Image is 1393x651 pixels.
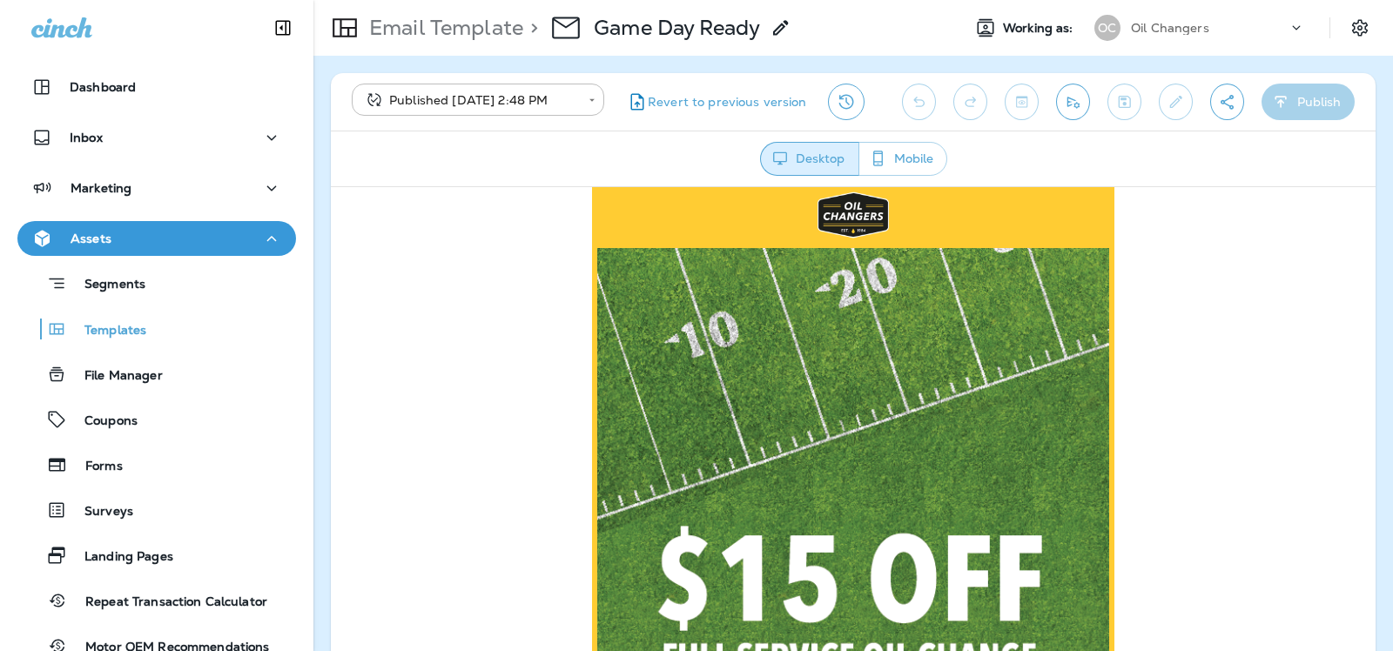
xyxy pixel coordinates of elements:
img: 15-off-header-football-field.png [266,61,778,609]
p: Assets [71,232,111,245]
p: Surveys [67,504,133,520]
p: Email Template [362,15,523,41]
img: logo2-01%20edited_2da06072-8f10-483b-af27-1ce3a5adf980.png [487,4,558,53]
button: Mobile [858,142,947,176]
span: Working as: [1003,21,1077,36]
button: View Changelog [828,84,865,120]
button: Dashboard [17,70,296,104]
button: Coupons [17,401,296,438]
p: Segments [67,277,145,294]
button: Landing Pages [17,537,296,574]
p: Landing Pages [67,549,173,566]
p: Templates [67,323,146,339]
button: Collapse Sidebar [259,10,307,45]
span: Revert to previous version [648,94,807,111]
p: > [523,15,538,41]
button: Forms [17,446,296,483]
p: Marketing [71,181,131,195]
button: Revert to previous version [618,84,814,120]
div: Published [DATE] 2:48 PM [364,91,576,109]
p: Oil Changers [1131,21,1209,35]
button: Segments [17,265,296,302]
button: Desktop [760,142,859,176]
p: Inbox [70,131,103,144]
button: Repeat Transaction Calculator [17,582,296,619]
p: Coupons [67,413,138,430]
p: Forms [68,459,123,475]
button: Inbox [17,120,296,155]
p: File Manager [67,368,163,385]
button: Marketing [17,171,296,205]
p: Game Day Ready [594,15,760,41]
button: Assets [17,221,296,256]
button: File Manager [17,356,296,393]
button: Surveys [17,492,296,528]
div: OC [1094,15,1120,41]
button: Create a Shareable Preview Link [1210,84,1244,120]
button: Send test email [1056,84,1090,120]
button: Templates [17,311,296,347]
p: Repeat Transaction Calculator [68,594,267,611]
p: Dashboard [70,80,136,94]
button: Settings [1344,12,1376,44]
